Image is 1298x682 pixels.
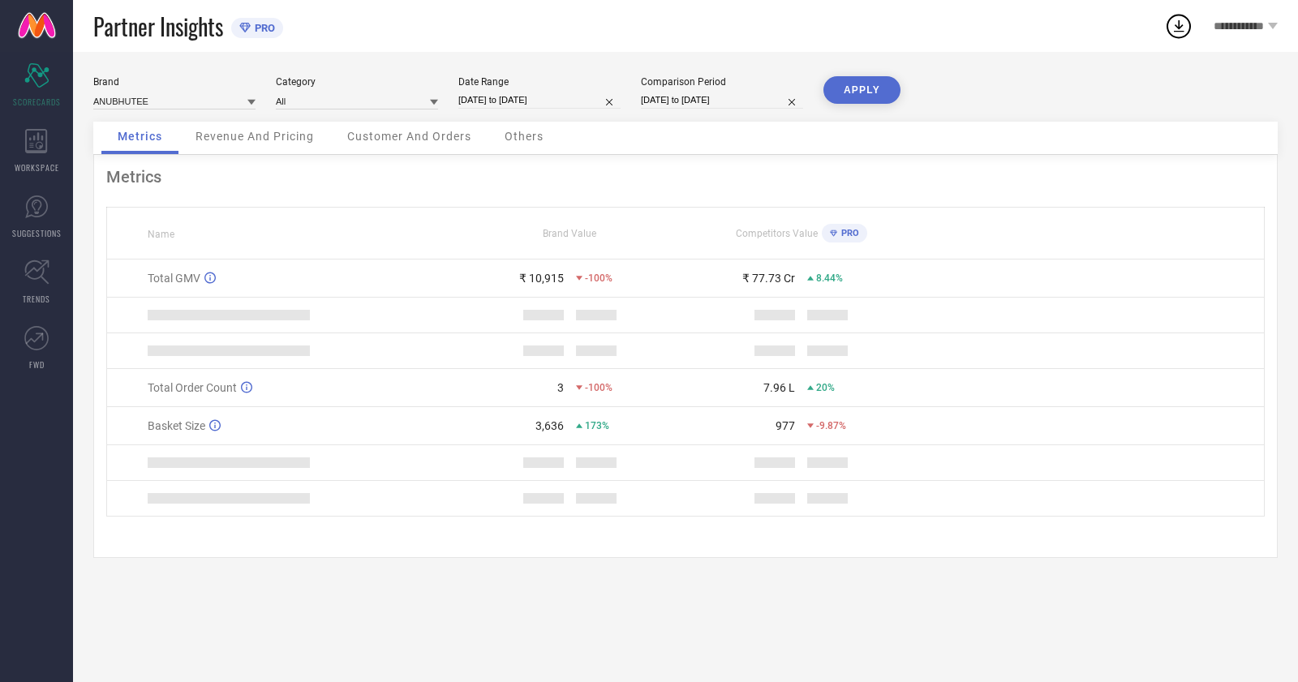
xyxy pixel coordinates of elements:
span: Competitors Value [736,228,818,239]
span: Customer And Orders [347,130,471,143]
div: ₹ 10,915 [519,272,564,285]
span: SUGGESTIONS [12,227,62,239]
div: Brand [93,76,256,88]
span: Revenue And Pricing [196,130,314,143]
div: Category [276,76,438,88]
div: Open download list [1164,11,1193,41]
span: 173% [585,420,609,431]
span: TRENDS [23,293,50,305]
span: Partner Insights [93,10,223,43]
div: 3,636 [535,419,564,432]
div: Date Range [458,76,621,88]
div: Comparison Period [641,76,803,88]
span: Metrics [118,130,162,143]
span: -100% [585,382,612,393]
span: Brand Value [543,228,596,239]
span: FWD [29,358,45,371]
input: Select comparison period [641,92,803,109]
span: SCORECARDS [13,96,61,108]
div: 977 [776,419,795,432]
button: APPLY [823,76,900,104]
span: Others [505,130,544,143]
div: 3 [557,381,564,394]
span: PRO [251,22,275,34]
span: PRO [837,228,859,238]
div: ₹ 77.73 Cr [742,272,795,285]
div: 7.96 L [763,381,795,394]
div: Metrics [106,167,1265,187]
span: 8.44% [816,272,843,284]
span: -9.87% [816,420,846,431]
span: 20% [816,382,835,393]
span: WORKSPACE [15,161,59,174]
span: Basket Size [148,419,205,432]
span: -100% [585,272,612,284]
input: Select date range [458,92,621,109]
span: Total GMV [148,272,200,285]
span: Name [148,229,174,240]
span: Total Order Count [148,381,237,394]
